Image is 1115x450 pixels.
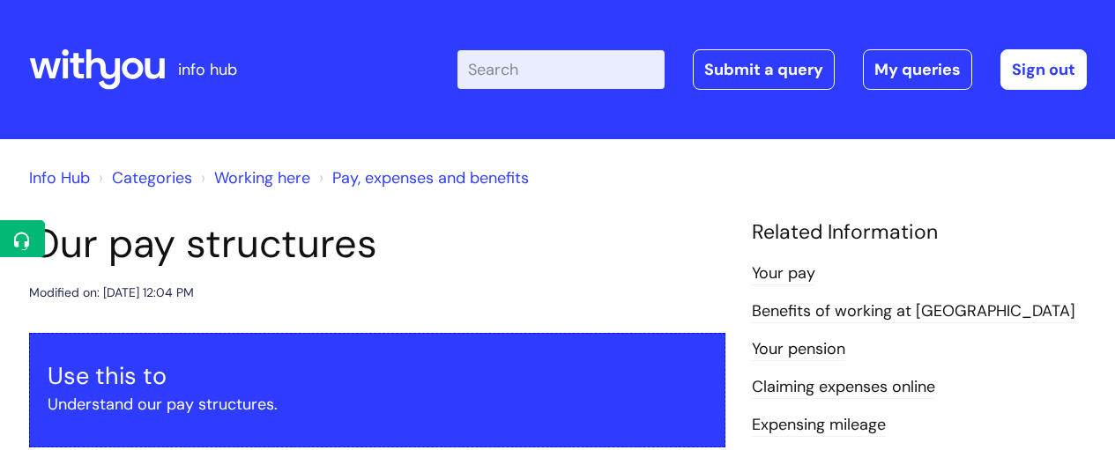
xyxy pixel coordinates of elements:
a: Benefits of working at [GEOGRAPHIC_DATA] [752,300,1075,323]
a: Your pension [752,338,845,361]
a: Sign out [1000,49,1087,90]
li: Working here [197,164,310,192]
a: Info Hub [29,167,90,188]
h1: Our pay structures [29,220,725,268]
h4: Related Information [752,220,1087,245]
p: Understand our pay structures. [48,390,707,418]
li: Pay, expenses and benefits [315,164,529,192]
div: | - [457,49,1087,90]
a: Working here [214,167,310,188]
h3: Use this to [48,362,707,390]
div: Modified on: [DATE] 12:04 PM [29,282,194,304]
a: Categories [112,167,192,188]
li: Solution home [94,164,192,192]
a: Submit a query [693,49,835,90]
p: info hub [178,55,237,84]
a: Your pay [752,262,815,285]
a: Claiming expenses online [752,376,935,399]
a: Pay, expenses and benefits [332,167,529,188]
a: My queries [863,49,972,90]
a: Expensing mileage [752,414,886,437]
input: Search [457,50,665,89]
